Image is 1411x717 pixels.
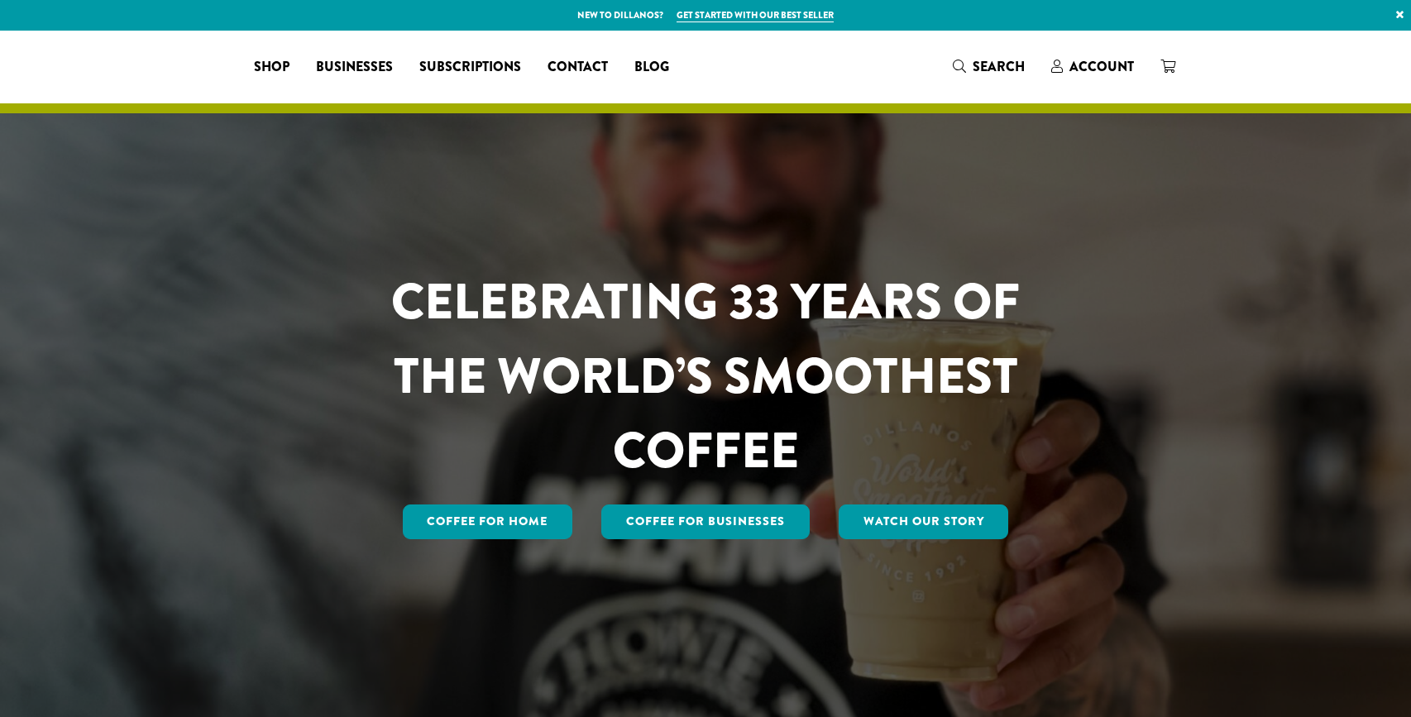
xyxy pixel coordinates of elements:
h1: CELEBRATING 33 YEARS OF THE WORLD’S SMOOTHEST COFFEE [342,265,1069,488]
span: Blog [634,57,669,78]
a: Watch Our Story [839,504,1009,539]
span: Search [973,57,1025,76]
a: Get started with our best seller [677,8,834,22]
a: Search [940,53,1038,80]
a: Coffee for Home [403,504,573,539]
a: Coffee For Businesses [601,504,810,539]
span: Subscriptions [419,57,521,78]
span: Account [1069,57,1134,76]
span: Businesses [316,57,393,78]
span: Shop [254,57,289,78]
a: Shop [241,54,303,80]
span: Contact [548,57,608,78]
